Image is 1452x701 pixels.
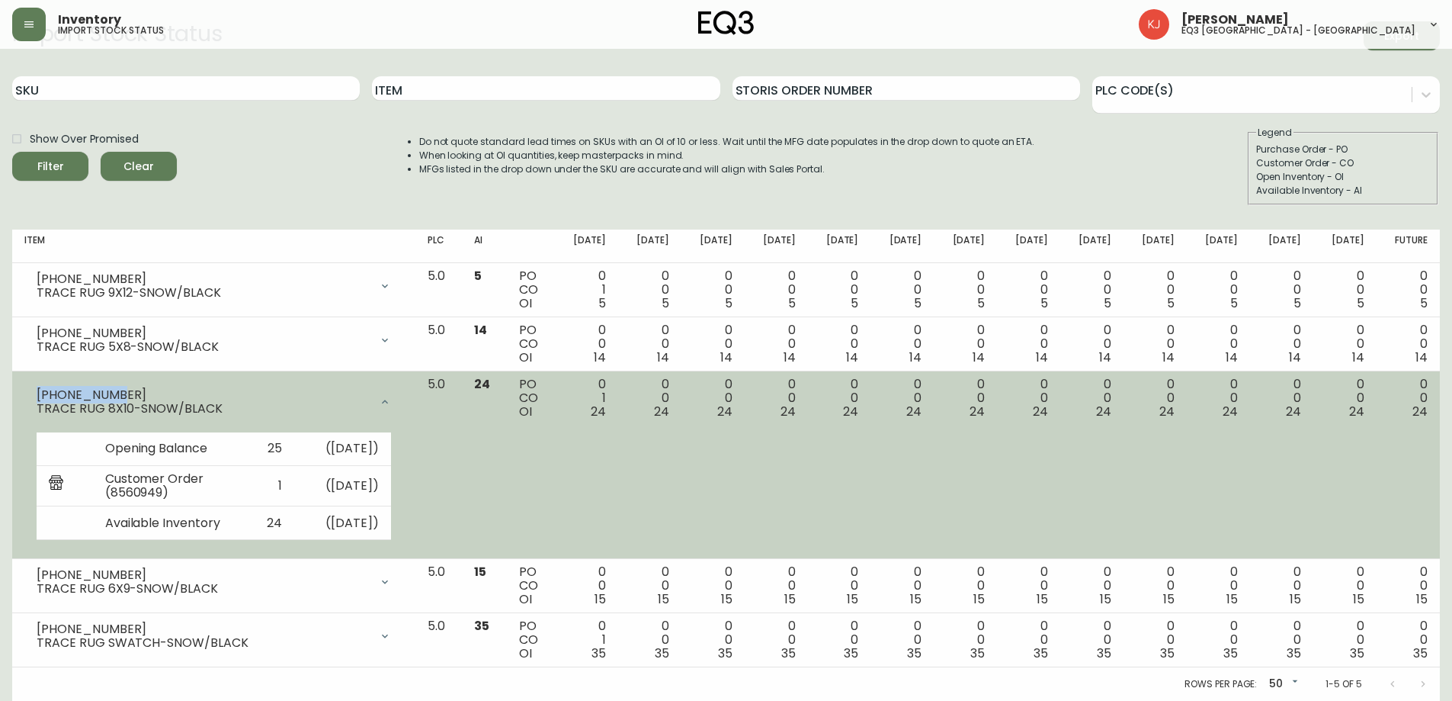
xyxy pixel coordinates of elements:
[245,432,295,466] td: 25
[1136,269,1175,310] div: 0 0
[1009,619,1048,661] div: 0 0
[519,269,543,310] div: PO CO
[519,323,543,365] div: PO CO
[1072,565,1111,606] div: 0 0
[1096,403,1111,420] span: 24
[1159,403,1175,420] span: 24
[654,403,669,420] span: 24
[883,619,922,661] div: 0 0
[591,645,606,662] span: 35
[49,475,63,494] img: retail_report.svg
[909,349,922,366] span: 14
[12,152,88,181] button: Filter
[1223,403,1238,420] span: 24
[419,149,1035,162] li: When looking at OI quantities, keep masterpacks in mind.
[1009,269,1048,310] div: 0 0
[1199,323,1238,365] div: 0 0
[93,506,245,540] td: Available Inventory
[294,432,391,466] td: ( [DATE] )
[1060,230,1123,263] th: [DATE]
[630,565,669,606] div: 0 0
[694,323,732,365] div: 0 0
[618,230,681,263] th: [DATE]
[973,590,985,608] span: 15
[30,131,139,147] span: Show Over Promised
[1325,378,1364,419] div: 0 0
[1223,645,1238,662] span: 35
[1072,378,1111,419] div: 0 0
[694,619,732,661] div: 0 0
[474,617,489,635] span: 35
[973,349,985,366] span: 14
[819,619,858,661] div: 0 0
[519,403,532,420] span: OI
[1389,323,1428,365] div: 0 0
[567,269,606,310] div: 0 1
[1250,230,1313,263] th: [DATE]
[474,563,486,580] span: 15
[595,590,606,608] span: 15
[245,506,295,540] td: 24
[1290,590,1301,608] span: 15
[781,645,796,662] span: 35
[474,267,482,285] span: 5
[1136,323,1175,365] div: 0 0
[1313,230,1377,263] th: [DATE]
[655,645,669,662] span: 35
[415,559,462,613] td: 5.0
[555,230,618,263] th: [DATE]
[1262,269,1301,310] div: 0 0
[58,26,164,35] h5: import stock status
[415,613,462,667] td: 5.0
[1377,230,1440,263] th: Future
[819,269,858,310] div: 0 0
[757,269,796,310] div: 0 0
[630,619,669,661] div: 0 0
[1389,619,1428,661] div: 0 0
[598,294,606,312] span: 5
[906,403,922,420] span: 24
[1353,590,1364,608] span: 15
[694,378,732,419] div: 0 0
[1097,645,1111,662] span: 35
[567,323,606,365] div: 0 0
[1256,184,1430,198] div: Available Inventory - AI
[37,568,370,582] div: [PHONE_NUMBER]
[1072,269,1111,310] div: 0 0
[1262,565,1301,606] div: 0 0
[567,378,606,419] div: 0 1
[1072,323,1111,365] div: 0 0
[1413,645,1428,662] span: 35
[1136,378,1175,419] div: 0 0
[113,157,165,176] span: Clear
[1325,619,1364,661] div: 0 0
[24,565,403,599] div: [PHONE_NUMBER]TRACE RUG 6X9-SNOW/BLACK
[1256,156,1430,170] div: Customer Order - CO
[245,466,295,506] td: 1
[630,269,669,310] div: 0 0
[1415,349,1428,366] span: 14
[946,378,985,419] div: 0 0
[1163,590,1175,608] span: 15
[1350,645,1364,662] span: 35
[24,269,403,303] div: [PHONE_NUMBER]TRACE RUG 9X12-SNOW/BLACK
[1123,230,1187,263] th: [DATE]
[1036,349,1048,366] span: 14
[946,269,985,310] div: 0 0
[1162,349,1175,366] span: 14
[1357,294,1364,312] span: 5
[910,590,922,608] span: 15
[1181,14,1289,26] span: [PERSON_NAME]
[1072,619,1111,661] div: 0 0
[870,230,934,263] th: [DATE]
[819,378,858,419] div: 0 0
[807,230,870,263] th: [DATE]
[1389,565,1428,606] div: 0 0
[1420,294,1428,312] span: 5
[914,294,922,312] span: 5
[1263,672,1301,697] div: 50
[1293,294,1301,312] span: 5
[757,323,796,365] div: 0 0
[519,349,532,366] span: OI
[1352,349,1364,366] span: 14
